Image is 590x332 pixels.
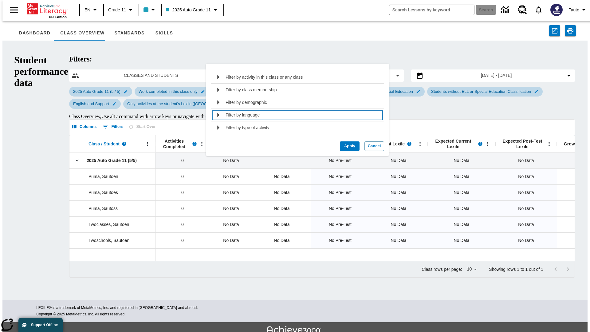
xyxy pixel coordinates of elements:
[550,4,563,16] img: Avatar
[531,2,547,18] a: Notifications
[391,157,406,164] span: No Data
[143,139,152,148] button: Open Menu
[213,110,223,120] svg: Sub Menu button
[213,85,223,95] svg: Sub Menu button
[123,99,249,109] div: Edit Only activities at the student's Lexile (Reading) filter selected submenu item
[226,74,303,80] p: Filter by activity in this class or any class
[71,122,98,132] button: Select columns
[14,26,55,41] button: Dashboard
[271,218,293,231] div: No Data, Twoclasses, Sautoen
[329,157,352,164] span: No Pre-Test, 2025 Auto Grade 11 (5/5)
[481,72,512,79] span: [DATE] - [DATE]
[181,221,184,228] span: 0
[120,139,129,148] button: Read more about Class / Student
[210,168,253,184] div: No Data, Puma, Sautoen
[369,184,428,200] div: No Data, Puma, Sautoes
[329,189,352,196] span: No Pre-Test, Puma, Sautoes
[141,4,159,15] button: Class color is light blue. Change class color
[226,124,269,131] p: Filter by type of activity
[369,152,428,168] div: No Data, 2025 Auto Grade 11 (5/5)
[329,221,352,228] span: No Pre-Test, Twoclasses, Sautoen
[166,7,210,13] span: 2025 Auto Grade 11
[220,202,242,215] span: No Data
[483,139,492,148] button: Open Menu
[226,99,267,105] p: Filter by demographic
[414,72,572,79] button: Select the date range menu item
[211,109,384,121] li: Sub Menu buttonFilter by language
[518,221,534,228] span: No Data, Twoclasses, Sautoen
[498,138,546,149] span: Expected Post-Test Lexile
[87,157,137,164] span: 2025 Auto Grade 11 (5/5)
[211,121,384,134] li: Sub Menu buttonFilter by type of activity
[431,138,476,149] span: Expected Current Lexile
[566,4,590,15] button: Profile/Settings
[88,141,120,147] span: Class / Student
[391,237,406,244] span: No Data
[206,64,389,156] div: drop down list
[329,205,352,212] span: No Pre-Test, Puma, Sautoss
[391,221,406,228] span: No Data
[197,139,206,148] button: Open Menu
[159,138,190,149] span: Activities Completed
[369,168,428,184] div: No Data, Puma, Sautoen
[454,205,469,212] span: No Data, Puma, Sautoss
[210,216,253,232] div: No Data, Twoclasses, Sautoen
[369,232,428,248] div: No Data, Twoschools, Sautoen
[211,96,384,109] li: Sub Menu buttonFilter by demographic
[73,156,82,165] button: Click here to collapse the class row
[14,54,68,286] h1: Student performance data
[329,173,352,180] span: No Pre-Test, Puma, Sautoen
[36,312,125,316] span: Copyright © 2025 MetaMetrics, Inc. All rights reserved.
[340,141,360,151] button: Apply
[84,72,218,79] span: Classes and Students
[454,173,469,180] span: No Data, Puma, Sautoen
[377,89,417,94] span: Special Education
[155,216,210,232] div: 0, Twoclasses, Sautoen
[69,89,124,94] span: 2025 Auto Grade 11 (5 / 5)
[518,173,534,180] span: No Data, Puma, Sautoen
[69,87,132,97] div: Edit 2025 Auto Grade 11 (5 / 5) filter selected submenu item
[155,232,210,248] div: 0, Twoschools, Sautoen
[135,89,201,94] span: Work completed in this class only
[181,189,184,196] span: 0
[211,84,384,96] li: Sub Menu buttonFilter by class membership
[88,189,118,196] span: Puma, Sautoes
[454,221,469,228] span: No Data, Twoclasses, Sautoen
[69,114,575,119] div: Class Overview , Use alt / command with arrow keys or navigate within the table with virtual curs...
[476,139,485,148] button: Read more about Expected Current Lexile
[213,123,223,132] svg: Sub Menu button
[101,122,125,132] button: Show filters
[427,89,535,94] span: Students without ELL or Special Education Classification
[518,189,534,196] span: No Data, Puma, Sautoes
[181,205,184,212] span: 0
[106,4,137,15] button: Grade: Grade 11, Select a grade
[88,205,118,211] span: Puma, Sautoss
[454,237,469,244] span: No Data, Twoschools, Sautoen
[547,2,566,18] button: Select a new avatar
[74,157,80,164] svg: Click here to collapse the class row
[163,4,221,15] button: Class: 2025 Auto Grade 11, Select your class
[149,26,179,41] button: Skills
[109,26,149,41] button: Standards
[391,189,406,196] span: No Data
[454,157,469,164] span: No Data, 2025 Auto Grade 11 (5/5)
[108,7,126,13] span: Grade 11
[18,318,63,332] button: Support Offline
[27,2,67,19] div: Home
[226,87,277,93] p: Filter by class membership
[427,87,543,97] div: Edit Students without ELL or Special Education Classification filter selected submenu item
[514,2,531,18] a: Resource Center, Will open in new tab
[549,25,560,36] button: Export to CSV
[415,139,425,148] button: Open Menu
[391,173,406,180] span: No Data
[220,218,242,231] span: No Data
[135,87,209,97] div: Edit Work completed in this class only filter selected submenu item
[422,266,462,272] p: Class rows per page:
[69,99,121,109] div: Edit English and Support filter selected submenu item
[82,4,101,15] button: Language: EN, Select a language
[226,112,260,118] p: Filter by language
[211,69,384,136] ul: filter dropdown class selector. 5 items.
[181,173,184,180] span: 0
[31,323,58,327] span: Support Offline
[405,139,414,148] button: Read more about Current Lexile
